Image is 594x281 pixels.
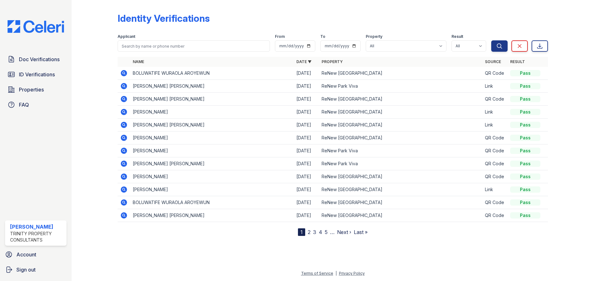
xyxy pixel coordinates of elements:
[510,109,540,115] div: Pass
[130,144,294,157] td: [PERSON_NAME]
[294,196,319,209] td: [DATE]
[298,228,305,236] div: 1
[482,157,508,170] td: QR Code
[294,144,319,157] td: [DATE]
[130,209,294,222] td: [PERSON_NAME] [PERSON_NAME]
[510,173,540,180] div: Pass
[330,228,335,236] span: …
[301,271,333,276] a: Terms of Service
[319,67,483,80] td: ReNew [GEOGRAPHIC_DATA]
[482,183,508,196] td: Link
[482,132,508,144] td: QR Code
[19,101,29,108] span: FAQ
[19,71,55,78] span: ID Verifications
[319,229,322,235] a: 4
[130,157,294,170] td: [PERSON_NAME] [PERSON_NAME]
[322,59,343,64] a: Property
[319,196,483,209] td: ReNew [GEOGRAPHIC_DATA]
[10,223,64,231] div: [PERSON_NAME]
[451,34,463,39] label: Result
[118,13,210,24] div: Identity Verifications
[510,199,540,206] div: Pass
[294,209,319,222] td: [DATE]
[16,266,36,273] span: Sign out
[319,144,483,157] td: ReNew Park Viva
[19,86,44,93] span: Properties
[354,229,368,235] a: Last »
[319,183,483,196] td: ReNew [GEOGRAPHIC_DATA]
[510,70,540,76] div: Pass
[510,161,540,167] div: Pass
[275,34,285,39] label: From
[130,119,294,132] td: [PERSON_NAME] [PERSON_NAME]
[482,170,508,183] td: QR Code
[5,53,67,66] a: Doc Verifications
[319,106,483,119] td: ReNew [GEOGRAPHIC_DATA]
[319,157,483,170] td: ReNew Park Viva
[482,209,508,222] td: QR Code
[294,80,319,93] td: [DATE]
[3,263,69,276] a: Sign out
[294,93,319,106] td: [DATE]
[482,93,508,106] td: QR Code
[308,229,311,235] a: 2
[510,96,540,102] div: Pass
[485,59,501,64] a: Source
[294,67,319,80] td: [DATE]
[325,229,328,235] a: 5
[130,93,294,106] td: [PERSON_NAME] [PERSON_NAME]
[510,83,540,89] div: Pass
[130,106,294,119] td: [PERSON_NAME]
[510,135,540,141] div: Pass
[482,80,508,93] td: Link
[3,248,69,261] a: Account
[366,34,382,39] label: Property
[319,132,483,144] td: ReNew [GEOGRAPHIC_DATA]
[130,67,294,80] td: BOLUWATIFE WURAOLA AROYEWUN
[5,68,67,81] a: ID Verifications
[10,231,64,243] div: Trinity Property Consultants
[337,229,351,235] a: Next ›
[294,119,319,132] td: [DATE]
[510,122,540,128] div: Pass
[130,132,294,144] td: [PERSON_NAME]
[482,119,508,132] td: Link
[319,119,483,132] td: ReNew [GEOGRAPHIC_DATA]
[319,93,483,106] td: ReNew [GEOGRAPHIC_DATA]
[130,196,294,209] td: BOLUWATIFE WURAOLA AROYEWUN
[130,183,294,196] td: [PERSON_NAME]
[510,59,525,64] a: Result
[296,59,312,64] a: Date ▼
[482,144,508,157] td: QR Code
[319,80,483,93] td: ReNew Park Viva
[482,106,508,119] td: Link
[16,251,36,258] span: Account
[339,271,365,276] a: Privacy Policy
[482,67,508,80] td: QR Code
[294,132,319,144] td: [DATE]
[294,106,319,119] td: [DATE]
[133,59,144,64] a: Name
[319,209,483,222] td: ReNew [GEOGRAPHIC_DATA]
[130,170,294,183] td: [PERSON_NAME]
[19,56,60,63] span: Doc Verifications
[313,229,316,235] a: 3
[294,170,319,183] td: [DATE]
[510,186,540,193] div: Pass
[510,212,540,219] div: Pass
[320,34,325,39] label: To
[130,80,294,93] td: [PERSON_NAME] [PERSON_NAME]
[335,271,337,276] div: |
[118,40,270,52] input: Search by name or phone number
[3,20,69,33] img: CE_Logo_Blue-a8612792a0a2168367f1c8372b55b34899dd931a85d93a1a3d3e32e68fde9ad4.png
[5,98,67,111] a: FAQ
[482,196,508,209] td: QR Code
[294,183,319,196] td: [DATE]
[319,170,483,183] td: ReNew [GEOGRAPHIC_DATA]
[118,34,135,39] label: Applicant
[510,148,540,154] div: Pass
[5,83,67,96] a: Properties
[294,157,319,170] td: [DATE]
